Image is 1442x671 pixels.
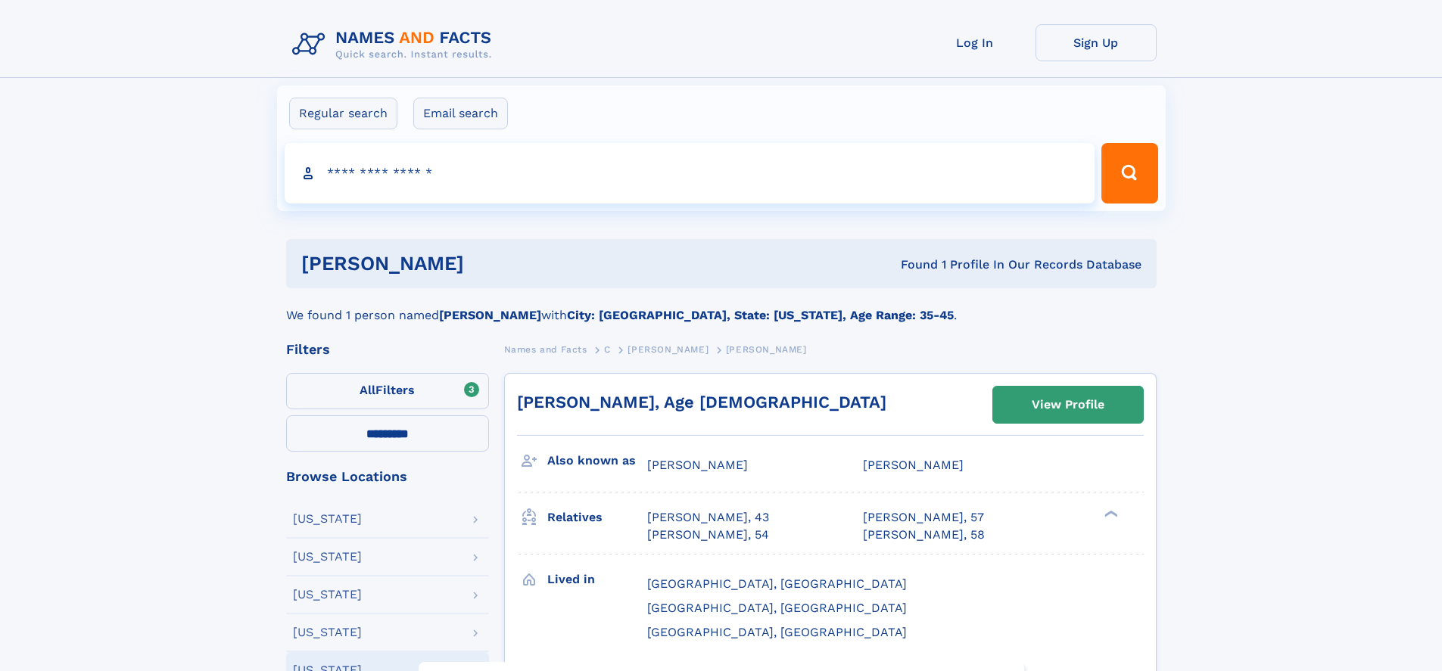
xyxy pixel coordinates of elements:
h3: Lived in [547,567,647,592]
button: Search Button [1101,143,1157,203]
span: C [604,344,611,355]
a: Log In [914,24,1036,61]
a: Names and Facts [504,340,587,359]
span: All [360,383,375,397]
div: We found 1 person named with . [286,288,1157,325]
div: Filters [286,343,489,356]
img: Logo Names and Facts [286,24,504,65]
b: City: [GEOGRAPHIC_DATA], State: [US_STATE], Age Range: 35-45 [567,308,954,322]
h1: [PERSON_NAME] [301,254,683,273]
h3: Also known as [547,448,647,474]
div: Found 1 Profile In Our Records Database [682,256,1141,273]
div: [US_STATE] [293,551,362,563]
a: [PERSON_NAME], 54 [647,527,769,543]
a: View Profile [993,387,1143,423]
span: [GEOGRAPHIC_DATA], [GEOGRAPHIC_DATA] [647,576,907,591]
input: search input [285,143,1095,203]
a: [PERSON_NAME], Age [DEMOGRAPHIC_DATA] [517,393,886,412]
div: ❯ [1101,509,1119,519]
span: [PERSON_NAME] [726,344,807,355]
div: [US_STATE] [293,626,362,638]
a: Sign Up [1036,24,1157,61]
span: [PERSON_NAME] [628,344,709,355]
label: Filters [286,373,489,409]
a: [PERSON_NAME], 43 [647,509,769,526]
div: [US_STATE] [293,513,362,525]
a: C [604,340,611,359]
span: [PERSON_NAME] [863,458,964,472]
span: [PERSON_NAME] [647,458,748,472]
div: View Profile [1032,387,1104,422]
span: [GEOGRAPHIC_DATA], [GEOGRAPHIC_DATA] [647,601,907,615]
a: [PERSON_NAME], 57 [863,509,984,526]
span: [GEOGRAPHIC_DATA], [GEOGRAPHIC_DATA] [647,625,907,639]
a: [PERSON_NAME], 58 [863,527,985,543]
h3: Relatives [547,505,647,530]
label: Email search [413,98,508,129]
div: [US_STATE] [293,589,362,601]
b: [PERSON_NAME] [439,308,541,322]
label: Regular search [289,98,397,129]
a: [PERSON_NAME] [628,340,709,359]
div: Browse Locations [286,470,489,483]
